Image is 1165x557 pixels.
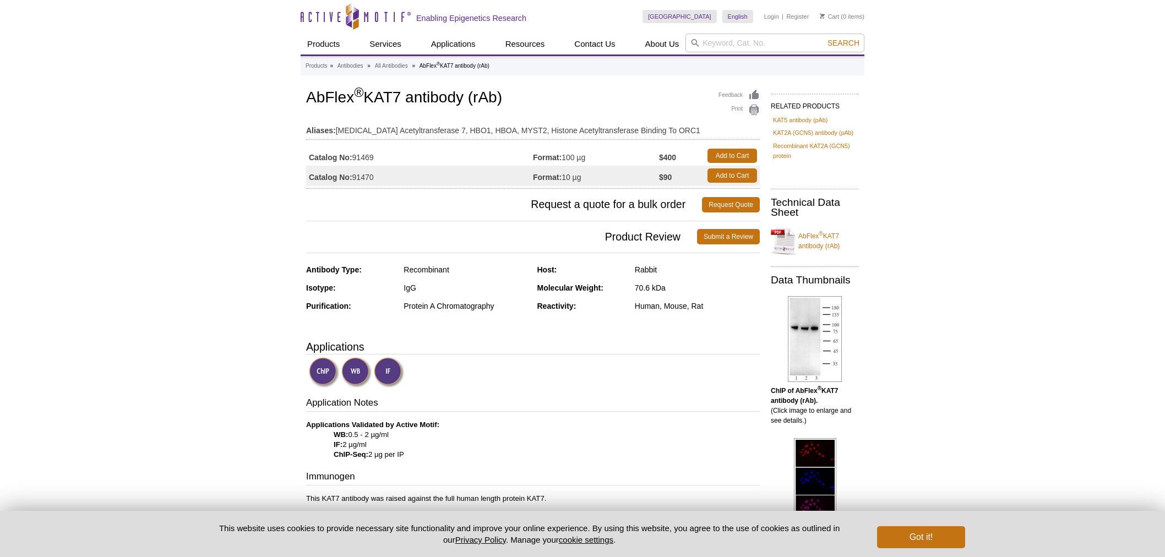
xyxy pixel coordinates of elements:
a: All Antibodies [375,61,408,71]
a: Antibodies [337,61,363,71]
h3: Immunogen [306,470,760,485]
strong: Molecular Weight: [537,283,603,292]
b: Applications Validated by Active Motif: [306,421,439,429]
span: Search [828,39,859,47]
span: Product Review [306,229,697,244]
a: About Us [639,34,686,54]
div: 70.6 kDa [635,283,760,293]
a: Feedback [718,89,760,101]
a: Services [363,34,408,54]
sup: ® [354,85,363,100]
strong: Catalog No: [309,152,352,162]
li: (0 items) [820,10,864,23]
a: Submit a Review [697,229,760,244]
a: Login [764,13,779,20]
sup: ® [818,385,821,391]
a: AbFlex®KAT7 antibody (rAb) [771,225,859,258]
a: Add to Cart [707,149,757,163]
h2: Data Thumbnails [771,275,859,285]
a: KAT2A (GCN5) antibody (pAb) [773,128,853,138]
sup: ® [819,231,823,237]
h3: Application Notes [306,396,760,412]
h1: AbFlex KAT7 antibody (rAb) [306,89,760,108]
div: Rabbit [635,265,760,275]
a: Recombinant KAT2A (GCN5) protein [773,141,857,161]
td: 10 µg [533,166,659,185]
a: [GEOGRAPHIC_DATA] [643,10,717,23]
strong: Isotype: [306,283,336,292]
strong: Host: [537,265,557,274]
a: Privacy Policy [455,535,506,544]
td: 91470 [306,166,533,185]
a: Applications [424,34,482,54]
strong: $400 [659,152,676,162]
td: 91469 [306,146,533,166]
strong: Reactivity: [537,302,576,310]
td: 100 µg [533,146,659,166]
strong: Format: [533,152,562,162]
div: Human, Mouse, Rat [635,301,760,311]
h2: RELATED PRODUCTS [771,94,859,113]
sup: ® [437,61,440,67]
li: » [412,63,415,69]
strong: IF: [334,440,342,449]
img: AbFlex<sup>®</sup> KAT7 antibody (rAb) tested by ChIP. [788,296,842,382]
strong: Antibody Type: [306,265,362,274]
p: 0.5 - 2 µg/ml 2 µg/ml 2 µg per IP [306,420,760,460]
a: Add to Cart [707,168,757,183]
li: » [330,63,333,69]
a: Request Quote [702,197,760,212]
button: cookie settings [559,535,613,544]
a: Register [786,13,809,20]
strong: Format: [533,172,562,182]
img: Your Cart [820,13,825,19]
b: ChIP of AbFlex KAT7 antibody (rAb). [771,387,839,405]
span: Request a quote for a bulk order [306,197,702,212]
li: » [367,63,371,69]
input: Keyword, Cat. No. [685,34,864,52]
div: IgG [404,283,529,293]
h2: Technical Data Sheet [771,198,859,217]
img: AbFlex<sup>®</sup> KAT7 antibody (rAb) tested by immunofluorescence. [794,438,836,524]
div: Recombinant [404,265,529,275]
strong: Aliases: [306,125,336,135]
strong: Purification: [306,302,351,310]
strong: WB: [334,430,348,439]
a: Contact Us [568,34,622,54]
a: Print [718,104,760,116]
div: Protein A Chromatography [404,301,529,311]
button: Got it! [877,526,965,548]
a: Products [306,61,327,71]
p: This KAT7 antibody was raised against the full human length protein KAT7. [306,494,760,504]
img: ChIP Validated [309,357,339,387]
img: Western Blot Validated [341,357,372,387]
td: [MEDICAL_DATA] Acetyltransferase 7, HBO1, HBOA, MYST2, Histone Acetyltransferase Binding To ORC1 [306,119,760,136]
h2: Enabling Epigenetics Research [416,13,526,23]
a: Cart [820,13,839,20]
img: Immunofluorescence Validated [374,357,404,387]
a: English [722,10,753,23]
a: Resources [499,34,552,54]
a: Products [301,34,346,54]
strong: ChIP-Seq: [334,450,368,458]
h3: Applications [306,338,760,355]
strong: $90 [659,172,672,182]
li: AbFlex KAT7 antibody (rAb) [420,63,489,69]
li: | [782,10,783,23]
p: (Click image to enlarge and see details.) [771,386,859,425]
a: KAT5 antibody (pAb) [773,115,828,125]
strong: Catalog No: [309,172,352,182]
p: This website uses cookies to provide necessary site functionality and improve your online experie... [200,522,859,545]
button: Search [824,38,863,48]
